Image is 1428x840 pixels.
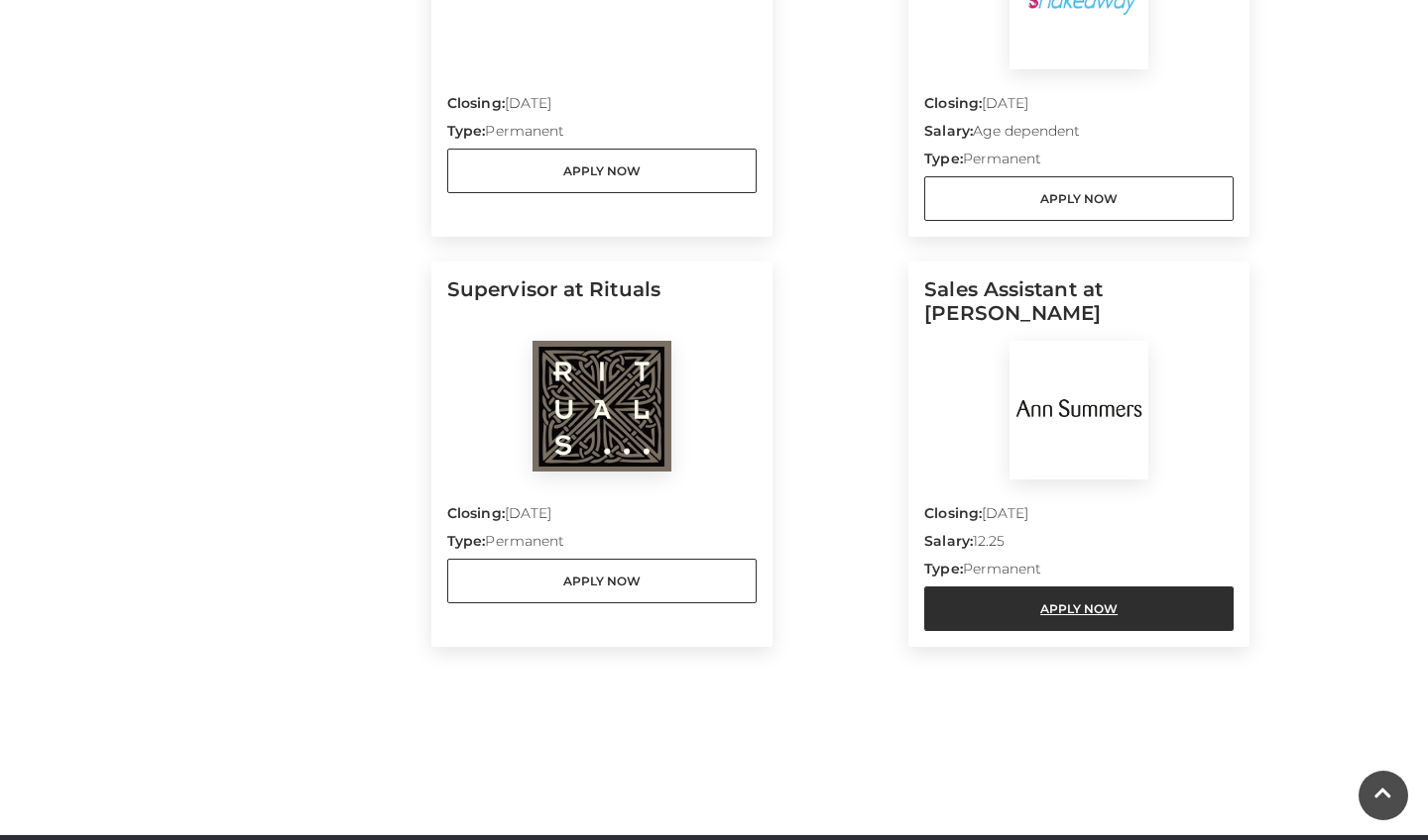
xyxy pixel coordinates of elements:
p: [DATE] [447,503,757,531]
p: Permanent [924,149,1234,176]
p: [DATE] [924,93,1234,121]
p: Permanent [447,121,757,149]
p: [DATE] [924,503,1234,531]
a: Apply Now [447,559,757,603]
strong: Type: [447,122,485,140]
strong: Closing: [924,504,982,522]
img: Ann Summers [1010,341,1148,479]
p: Age dependent [924,121,1234,149]
a: Apply Now [924,176,1234,221]
strong: Salary: [924,532,973,550]
strong: Type: [924,560,962,577]
p: Permanent [447,531,757,559]
p: 12.25 [924,531,1234,559]
a: Apply Now [924,586,1234,631]
a: Apply Now [447,149,757,193]
strong: Type: [924,150,962,167]
p: [DATE] [447,93,757,121]
h5: Supervisor at Rituals [447,277,757,341]
strong: Closing: [924,94,982,112]
p: Permanent [924,559,1234,586]
strong: Closing: [447,94,505,112]
strong: Closing: [447,504,505,522]
strong: Salary: [924,122,973,140]
strong: Type: [447,532,485,550]
h5: Sales Assistant at [PERSON_NAME] [924,277,1234,341]
img: Rituals [533,341,671,472]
